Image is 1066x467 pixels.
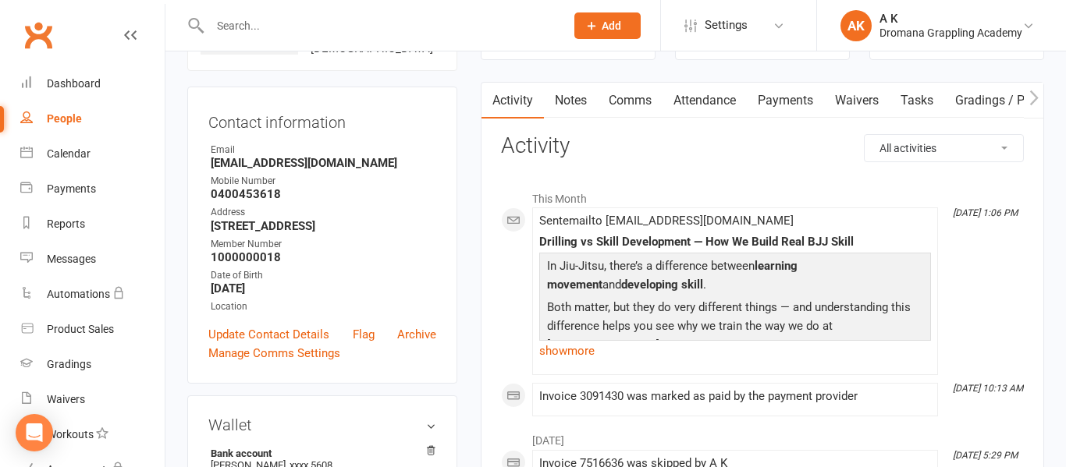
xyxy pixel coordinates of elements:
a: Clubworx [19,16,58,55]
p: In Jiu-Jitsu, there’s a difference between and . [543,256,927,298]
a: Manage Comms Settings [208,344,340,363]
div: Dromana Grappling Academy [879,26,1022,40]
a: Flag [353,325,375,344]
strong: Bank account [211,448,428,459]
h3: Wallet [208,416,436,433]
a: Reports [20,207,165,242]
h3: Contact information [208,108,436,131]
div: Reports [47,218,85,230]
h3: Activity [501,134,1024,158]
strong: [STREET_ADDRESS] [211,219,436,233]
span: Sent email to [EMAIL_ADDRESS][DOMAIN_NAME] [539,214,794,228]
div: Payments [47,182,96,195]
div: Waivers [47,393,85,405]
strong: 1000000018 [211,250,436,264]
p: Both matter, but they do very different things — and understanding this difference helps you see ... [543,298,927,358]
a: Update Contact Details [208,325,329,344]
div: Address [211,205,436,220]
div: Gradings [47,358,91,370]
div: Date of Birth [211,268,436,283]
a: Automations [20,277,165,312]
strong: [EMAIL_ADDRESS][DOMAIN_NAME] [211,156,436,170]
button: Add [574,12,641,39]
div: Product Sales [47,323,114,335]
i: [DATE] 10:13 AM [953,383,1023,394]
a: Waivers [824,83,890,119]
strong: 0400453618 [211,187,436,201]
span: Add [602,19,621,32]
div: Automations [47,288,110,300]
a: Payments [747,83,824,119]
a: Comms [598,83,663,119]
a: Notes [544,83,598,119]
div: Workouts [47,428,94,440]
div: AK [840,10,872,41]
li: This Month [501,182,1024,207]
span: Settings [705,8,748,43]
div: Email [211,143,436,157]
div: Open Intercom Messenger [16,414,53,451]
a: Payments [20,172,165,207]
a: show more [539,340,931,362]
div: A K [879,12,1022,26]
a: Activity [481,83,544,119]
div: Invoice 3091430 was marked as paid by the payment provider [539,390,931,403]
a: Archive [397,325,436,344]
a: Calendar [20,136,165,172]
a: Messages [20,242,165,277]
li: [DATE] [501,424,1024,449]
a: Workouts [20,417,165,452]
div: Member Number [211,237,436,252]
span: developing skill [621,278,703,292]
a: Attendance [663,83,747,119]
a: Gradings [20,347,165,382]
div: Drilling vs Skill Development — How We Build Real BJJ Skill [539,235,931,249]
div: Dashboard [47,77,101,90]
i: [DATE] 5:29 PM [953,450,1018,461]
i: [DATE] 1:06 PM [953,207,1018,218]
div: Mobile Number [211,174,436,189]
div: Calendar [47,147,91,160]
a: Waivers [20,382,165,417]
a: People [20,101,165,136]
a: Tasks [890,83,944,119]
div: People [47,112,82,125]
div: Location [211,299,436,314]
strong: [DATE] [211,281,436,295]
div: Messages [47,253,96,265]
a: Dashboard [20,66,165,101]
input: Search... [205,15,554,37]
a: Product Sales [20,312,165,347]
